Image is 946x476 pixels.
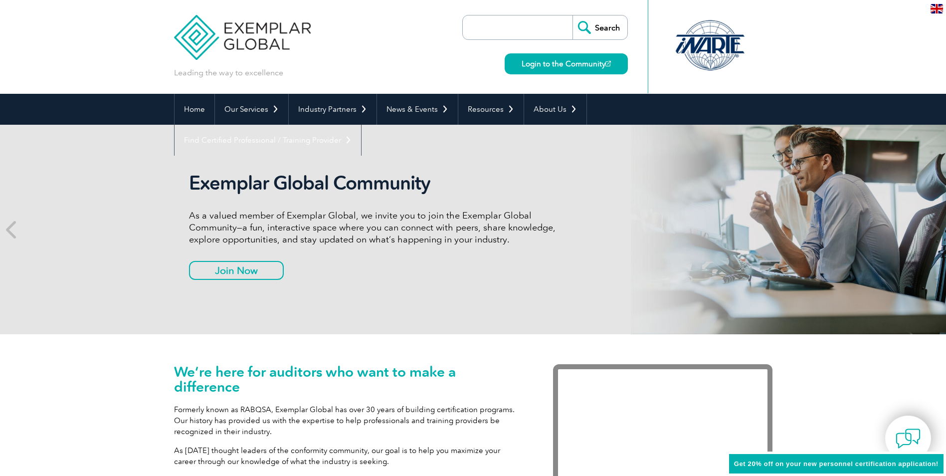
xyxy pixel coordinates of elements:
p: As a valued member of Exemplar Global, we invite you to join the Exemplar Global Community—a fun,... [189,210,563,245]
img: open_square.png [605,61,611,66]
p: Leading the way to excellence [174,67,283,78]
a: News & Events [377,94,458,125]
p: Formerly known as RABQSA, Exemplar Global has over 30 years of building certification programs. O... [174,404,523,437]
img: en [931,4,943,13]
h2: Exemplar Global Community [189,172,563,195]
a: About Us [524,94,586,125]
img: contact-chat.png [896,426,921,451]
a: Home [175,94,214,125]
p: As [DATE] thought leaders of the conformity community, our goal is to help you maximize your care... [174,445,523,467]
a: Resources [458,94,524,125]
span: Get 20% off on your new personnel certification application! [734,460,939,468]
a: Find Certified Professional / Training Provider [175,125,361,156]
a: Join Now [189,261,284,280]
a: Login to the Community [505,53,628,74]
a: Our Services [215,94,288,125]
input: Search [572,15,627,39]
a: Industry Partners [289,94,377,125]
h1: We’re here for auditors who want to make a difference [174,364,523,394]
